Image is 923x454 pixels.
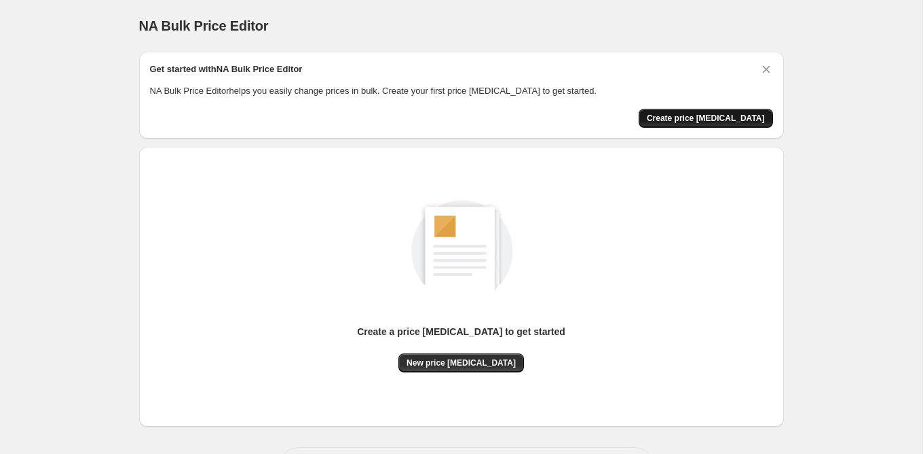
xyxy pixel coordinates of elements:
span: Create price [MEDICAL_DATA] [647,113,765,124]
p: Create a price [MEDICAL_DATA] to get started [357,325,565,338]
p: NA Bulk Price Editor helps you easily change prices in bulk. Create your first price [MEDICAL_DAT... [150,84,773,98]
button: Dismiss card [759,63,773,76]
span: NA Bulk Price Editor [139,18,269,33]
span: New price [MEDICAL_DATA] [407,357,516,368]
h2: Get started with NA Bulk Price Editor [150,63,303,76]
button: Create price change job [639,109,773,128]
button: New price [MEDICAL_DATA] [398,353,524,372]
